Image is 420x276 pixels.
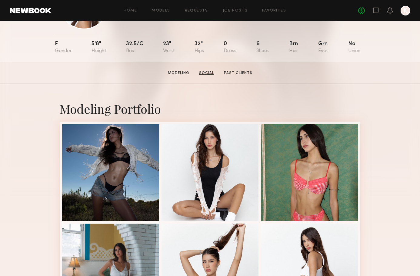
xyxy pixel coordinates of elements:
[289,41,298,54] div: Brn
[163,41,175,54] div: 23"
[401,6,410,15] a: K
[92,41,106,54] div: 5'8"
[124,9,137,13] a: Home
[126,41,143,54] div: 32.5/c
[256,41,269,54] div: 6
[318,41,328,54] div: Grn
[195,41,204,54] div: 32"
[152,9,170,13] a: Models
[223,9,248,13] a: Job Posts
[262,9,286,13] a: Favorites
[165,70,192,76] a: Modeling
[348,41,360,54] div: No
[224,41,236,54] div: 0
[55,41,72,54] div: F
[185,9,208,13] a: Requests
[197,70,217,76] a: Social
[60,101,360,117] div: Modeling Portfolio
[222,70,255,76] a: Past Clients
